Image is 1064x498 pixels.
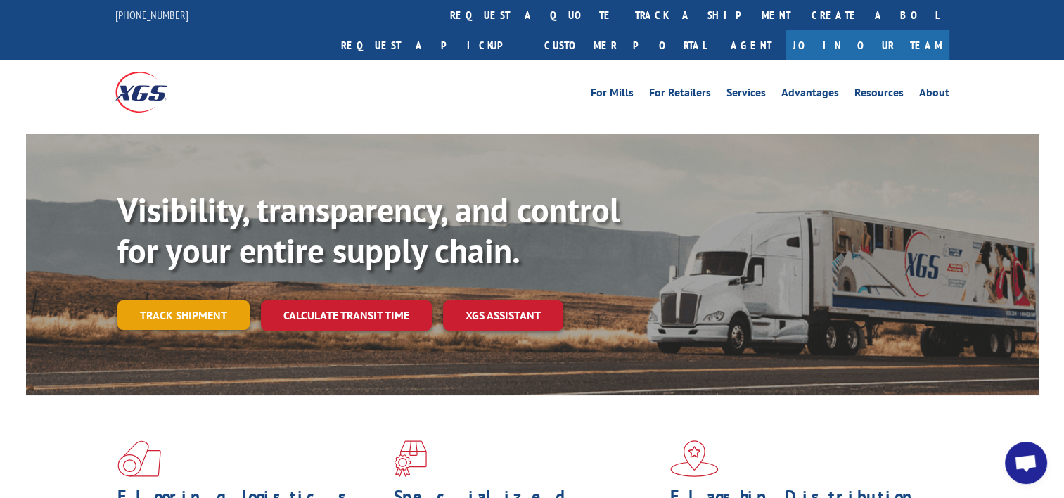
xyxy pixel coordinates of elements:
[1005,442,1047,484] div: Open chat
[394,440,427,477] img: xgs-icon-focused-on-flooring-red
[854,87,904,103] a: Resources
[591,87,634,103] a: For Mills
[115,8,188,22] a: [PHONE_NUMBER]
[117,440,161,477] img: xgs-icon-total-supply-chain-intelligence-red
[919,87,949,103] a: About
[261,300,432,331] a: Calculate transit time
[534,30,717,60] a: Customer Portal
[331,30,534,60] a: Request a pickup
[786,30,949,60] a: Join Our Team
[717,30,786,60] a: Agent
[117,300,250,330] a: Track shipment
[443,300,563,331] a: XGS ASSISTANT
[117,188,620,272] b: Visibility, transparency, and control for your entire supply chain.
[670,440,719,477] img: xgs-icon-flagship-distribution-model-red
[781,87,839,103] a: Advantages
[649,87,711,103] a: For Retailers
[726,87,766,103] a: Services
